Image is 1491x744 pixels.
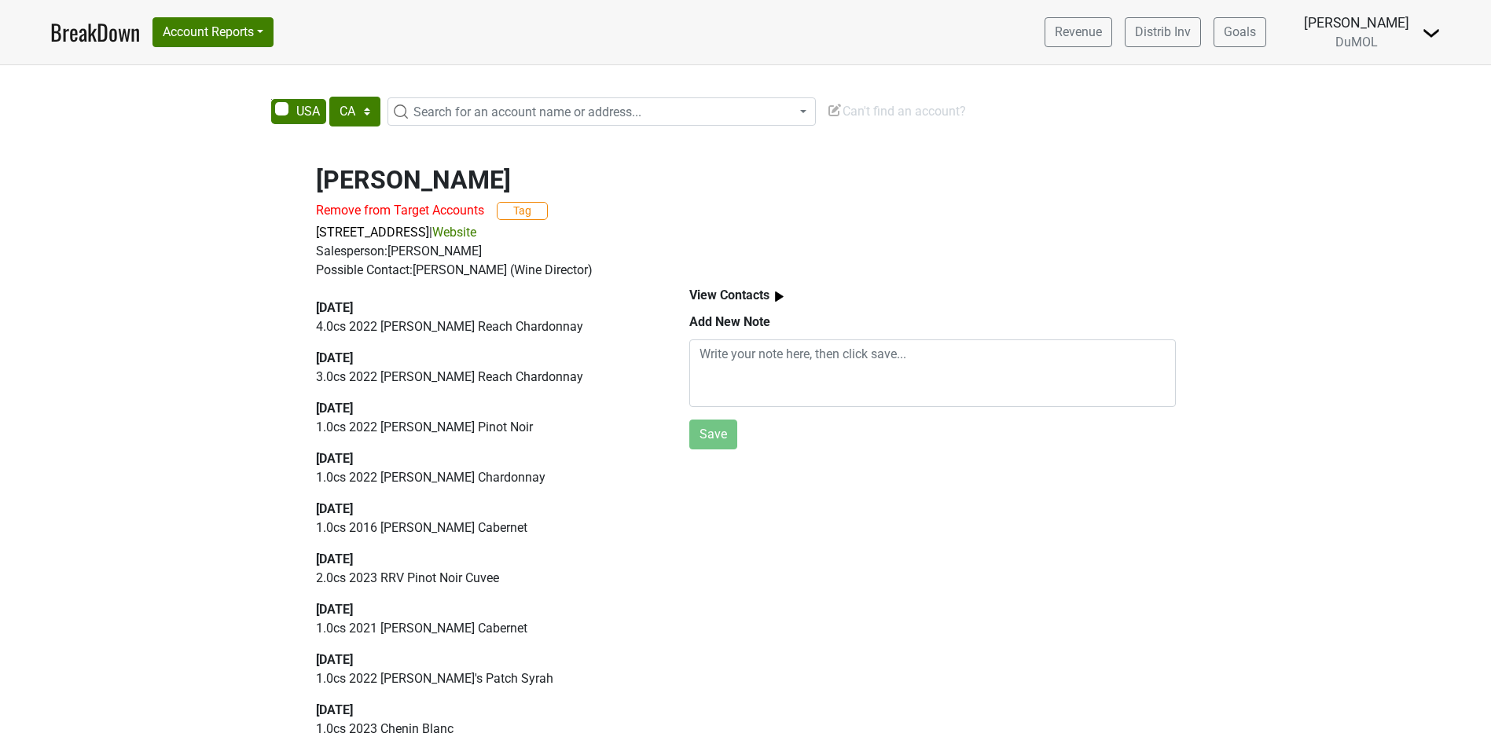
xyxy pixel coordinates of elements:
[316,399,653,418] div: [DATE]
[316,242,1176,261] div: Salesperson: [PERSON_NAME]
[152,17,274,47] button: Account Reports
[316,701,653,720] div: [DATE]
[316,651,653,669] div: [DATE]
[827,102,843,118] img: Edit
[316,468,653,487] p: 1.0 cs 2022 [PERSON_NAME] Chardonnay
[316,449,653,468] div: [DATE]
[316,261,1176,280] div: Possible Contact: [PERSON_NAME] (Wine Director)
[689,288,769,302] b: View Contacts
[827,104,966,119] span: Can't find an account?
[316,203,484,218] span: Remove from Target Accounts
[316,299,653,317] div: [DATE]
[316,223,1176,242] p: |
[316,519,653,537] p: 1.0 cs 2016 [PERSON_NAME] Cabernet
[316,368,653,387] p: 3.0 cs 2022 [PERSON_NAME] Reach Chardonnay
[316,569,653,588] p: 2.0 cs 2023 RRV Pinot Noir Cuvee
[316,317,653,336] p: 4.0 cs 2022 [PERSON_NAME] Reach Chardonnay
[316,720,653,739] p: 1.0 cs 2023 Chenin Blanc
[316,619,653,638] p: 1.0 cs 2021 [PERSON_NAME] Cabernet
[316,600,653,619] div: [DATE]
[316,500,653,519] div: [DATE]
[497,202,548,220] button: Tag
[316,418,653,437] p: 1.0 cs 2022 [PERSON_NAME] Pinot Noir
[1045,17,1112,47] a: Revenue
[1304,13,1409,33] div: [PERSON_NAME]
[1125,17,1201,47] a: Distrib Inv
[50,16,140,49] a: BreakDown
[316,165,1176,195] h2: [PERSON_NAME]
[316,669,653,688] p: 1.0 cs 2022 [PERSON_NAME]'s Patch Syrah
[1335,35,1378,49] span: DuMOL
[316,349,653,368] div: [DATE]
[316,550,653,569] div: [DATE]
[689,420,737,449] button: Save
[1422,24,1441,42] img: Dropdown Menu
[769,287,789,306] img: arrow_right.svg
[432,225,476,240] a: Website
[1214,17,1266,47] a: Goals
[689,314,770,329] b: Add New Note
[413,104,641,119] span: Search for an account name or address...
[316,225,429,240] a: [STREET_ADDRESS]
